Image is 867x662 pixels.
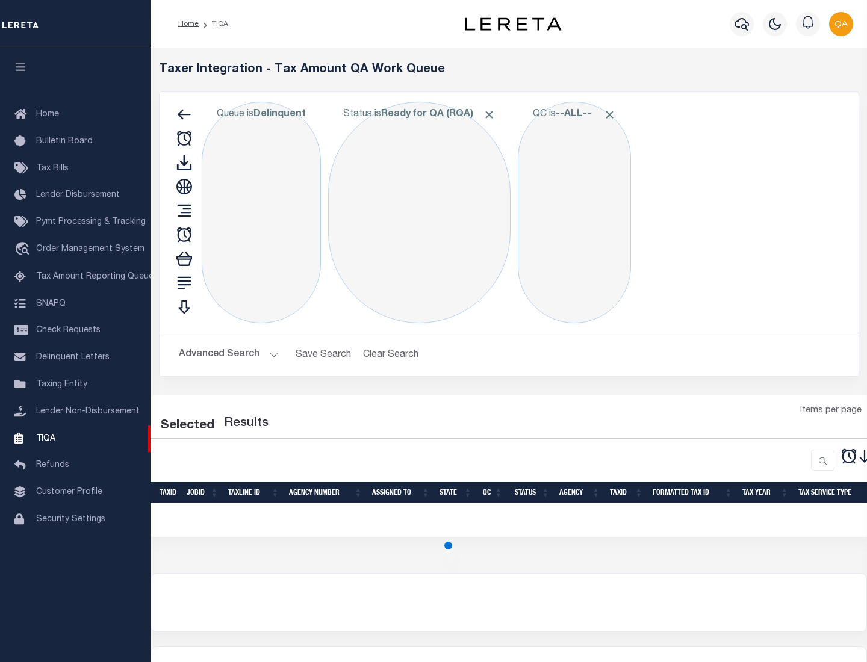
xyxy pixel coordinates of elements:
th: TaxLine ID [223,482,284,503]
span: Delinquent Letters [36,353,110,362]
th: Agency [555,482,605,503]
label: Results [224,414,269,433]
div: Click to Edit [202,102,321,323]
span: Click to Remove [603,108,616,121]
span: Tax Amount Reporting Queue [36,273,154,281]
div: Click to Edit [328,102,511,323]
th: TaxID [155,482,182,503]
h5: Taxer Integration - Tax Amount QA Work Queue [159,63,859,77]
span: Customer Profile [36,488,102,496]
th: Tax Year [738,482,794,503]
span: Bulletin Board [36,137,93,146]
li: TIQA [199,19,228,29]
i: travel_explore [14,242,34,258]
b: Ready for QA (RQA) [381,110,496,119]
span: Pymt Processing & Tracking [36,218,146,226]
span: Check Requests [36,326,101,335]
th: QC [477,482,508,503]
div: Selected [160,416,214,436]
img: logo-dark.svg [465,17,561,31]
th: Formatted Tax ID [648,482,738,503]
b: Delinquent [253,110,306,119]
span: Taxing Entity [36,380,87,389]
button: Clear Search [358,343,424,367]
span: Items per page [800,404,862,418]
span: Home [36,110,59,119]
th: TaxID [605,482,648,503]
img: svg+xml;base64,PHN2ZyB4bWxucz0iaHR0cDovL3d3dy53My5vcmcvMjAwMC9zdmciIHBvaW50ZXItZXZlbnRzPSJub25lIi... [829,12,853,36]
span: Security Settings [36,515,105,524]
span: SNAPQ [36,299,66,308]
div: Click to Edit [518,102,631,323]
span: Lender Non-Disbursement [36,407,140,416]
button: Save Search [288,343,358,367]
th: State [435,482,477,503]
span: Refunds [36,461,69,469]
span: Lender Disbursement [36,191,120,199]
span: Tax Bills [36,164,69,173]
th: Agency Number [284,482,367,503]
th: Assigned To [367,482,435,503]
th: JobID [182,482,223,503]
th: Status [508,482,555,503]
b: --ALL-- [556,110,591,119]
span: TIQA [36,434,55,442]
span: Order Management System [36,245,144,253]
span: Click to Remove [483,108,496,121]
a: Home [178,20,199,28]
button: Advanced Search [179,343,279,367]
